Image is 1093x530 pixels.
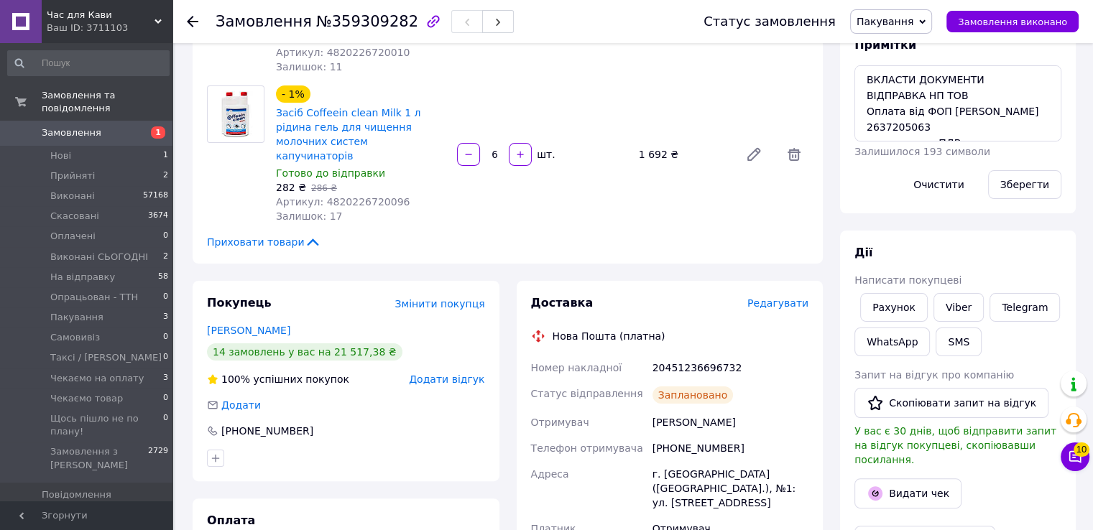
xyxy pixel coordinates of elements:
span: Примітки [854,38,916,52]
span: Пакування [50,311,103,324]
span: Додати [221,399,261,411]
a: Telegram [990,293,1060,322]
span: Оплата [207,513,255,527]
a: Засіб Coffeein clean Milk 1 л рідина гель для чищення молочних систем капучинаторів [276,107,420,162]
span: Доставка [531,296,594,310]
span: 3674 [148,210,168,223]
input: Пошук [7,50,170,76]
div: [PERSON_NAME] [650,409,811,435]
span: Номер накладної [531,362,622,373]
span: На відправку [50,271,115,284]
div: - 1% [276,85,310,103]
span: 282 ₴ [276,182,306,193]
span: Готово до відправки [276,167,385,179]
div: Статус замовлення [704,14,836,29]
span: Артикул: 4820226720096 [276,196,410,208]
span: Замовлення виконано [958,17,1067,27]
span: Замовлення [216,13,312,30]
div: [PHONE_NUMBER] [650,435,811,461]
span: Отримувач [531,417,589,428]
span: Додати відгук [409,373,484,385]
span: Залишок: 17 [276,210,342,222]
span: 0 [163,351,168,364]
span: Дії [854,246,872,259]
span: Адреса [531,468,569,480]
span: 0 [163,331,168,344]
img: Засіб Coffeein clean Milk 1 л рідина гель для чищення молочних систем капучинаторів [208,91,264,138]
span: Редагувати [747,297,808,309]
span: Щось пішло не по плану! [50,412,163,438]
div: 20451236696732 [650,355,811,381]
span: Замовлення та повідомлення [42,89,172,115]
span: 100% [221,373,250,385]
span: Виконані СЬОГОДНІ [50,251,148,264]
button: Очистити [901,170,977,199]
span: 57168 [143,190,168,203]
span: Написати покупцеві [854,274,961,286]
span: Статус відправлення [531,388,643,399]
span: №359309282 [316,13,418,30]
span: 2 [163,169,168,182]
span: У вас є 30 днів, щоб відправити запит на відгук покупцеві, скопіювавши посилання. [854,425,1056,465]
span: Виконані [50,190,95,203]
span: Прийняті [50,169,95,182]
button: Скопіювати запит на відгук [854,388,1048,418]
span: Опрацьован - ТТН [50,291,138,304]
span: 0 [163,412,168,438]
button: Чат з покупцем10 [1061,442,1089,471]
span: 0 [163,392,168,405]
span: 2 [163,251,168,264]
span: Артикул: 4820226720010 [276,47,410,58]
div: успішних покупок [207,372,349,386]
div: Повернутися назад [187,14,198,29]
span: Чекаємо товар [50,392,123,405]
span: Час для Кави [47,9,155,22]
span: Самовивіз [50,331,100,344]
div: Заплановано [652,386,734,404]
span: 288 ₴ [311,34,337,44]
span: 283 ₴ [276,32,306,44]
span: 58 [158,271,168,284]
a: Viber [933,293,984,322]
span: Замовлення [42,126,101,139]
span: Приховати товари [207,235,321,249]
span: Змінити покупця [395,298,485,310]
span: Залишилося 193 символи [854,146,990,157]
span: Телефон отримувача [531,442,643,454]
div: 14 замовлень у вас на 21 517,38 ₴ [207,343,402,361]
span: Чекаємо на оплату [50,372,144,385]
div: г. [GEOGRAPHIC_DATA] ([GEOGRAPHIC_DATA].), №1: ул. [STREET_ADDRESS] [650,461,811,516]
span: 0 [163,230,168,243]
div: шт. [533,147,556,162]
span: 3 [163,372,168,385]
span: Залишок: 11 [276,61,342,73]
button: Зберегти [988,170,1061,199]
div: [PHONE_NUMBER] [220,424,315,438]
span: Пакування [857,16,913,27]
a: [PERSON_NAME] [207,325,290,336]
span: 1 [163,149,168,162]
span: 10 [1074,442,1089,457]
span: Видалити [780,140,808,169]
a: WhatsApp [854,327,930,356]
span: Оплачені [50,230,96,243]
span: Замовлення з [PERSON_NAME] [50,445,148,471]
button: Видати чек [854,478,961,508]
span: 0 [163,291,168,304]
span: Таксі / [PERSON_NAME] [50,351,162,364]
div: Ваш ID: 3711103 [47,22,172,34]
button: Рахунок [860,293,928,322]
span: Нові [50,149,71,162]
span: 1 [151,126,165,139]
span: Повідомлення [42,488,111,501]
div: Нова Пошта (платна) [549,329,669,343]
span: 286 ₴ [311,183,337,193]
span: Запит на відгук про компанію [854,369,1014,381]
button: SMS [936,327,982,356]
span: Скасовані [50,210,99,223]
div: 1 692 ₴ [633,144,734,164]
textarea: ВКЛАСТИ ДОКУМЕНТИ ВІДПРАВКА НП ТОВ Оплата від ФОП [PERSON_NAME] 2637205063 не є платник ПДВ [854,65,1061,141]
span: 3 [163,311,168,324]
span: 2729 [148,445,168,471]
a: Редагувати [739,140,768,169]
